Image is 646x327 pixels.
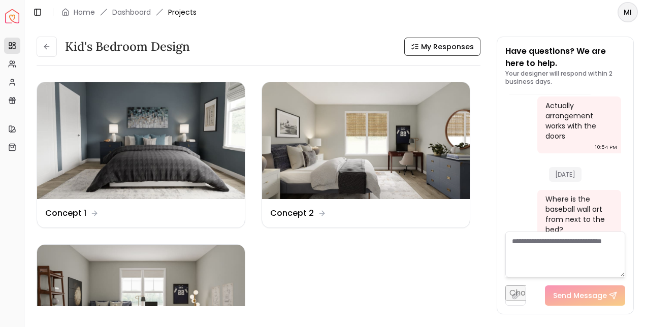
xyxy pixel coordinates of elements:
[545,194,611,235] div: Where is the baseball wall art from next to the bed?
[37,82,245,228] a: Concept 1Concept 1
[270,207,314,219] dd: Concept 2
[404,38,480,56] button: My Responses
[168,7,197,17] span: Projects
[65,39,190,55] h3: Kid's Bedroom Design
[618,2,638,22] button: MI
[549,167,582,182] span: [DATE]
[45,207,86,219] dd: Concept 1
[5,9,19,23] img: Spacejoy Logo
[5,9,19,23] a: Spacejoy
[545,101,611,141] div: Actually arrangement works with the doors
[61,7,197,17] nav: breadcrumb
[262,82,470,228] a: Concept 2Concept 2
[505,70,625,86] p: Your designer will respond within 2 business days.
[74,7,95,17] a: Home
[595,142,617,152] div: 10:54 PM
[262,82,470,199] img: Concept 2
[112,7,151,17] a: Dashboard
[619,3,637,21] span: MI
[505,45,625,70] p: Have questions? We are here to help.
[37,82,245,199] img: Concept 1
[421,42,474,52] span: My Responses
